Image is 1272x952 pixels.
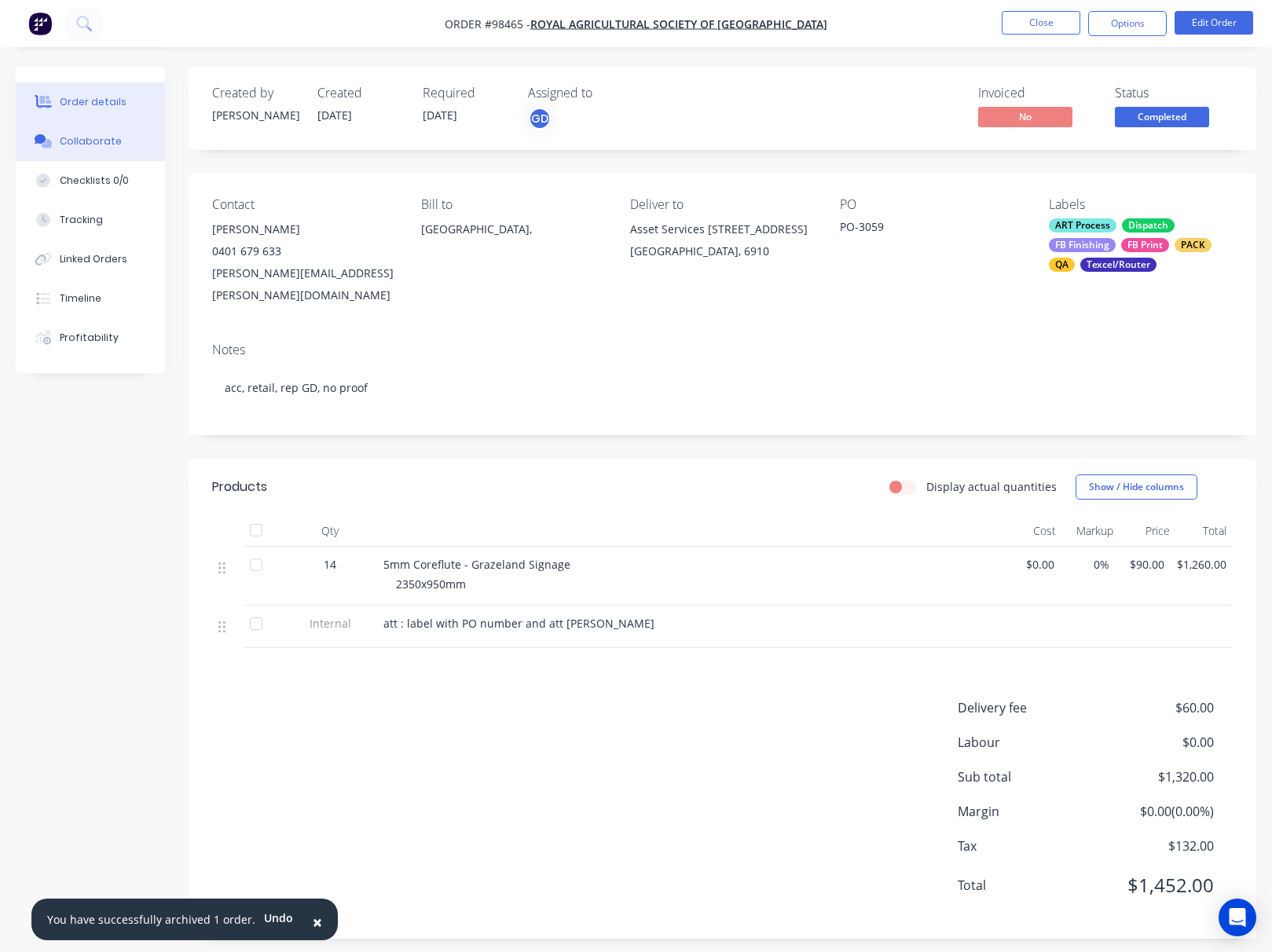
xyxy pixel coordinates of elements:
div: FB Print [1121,238,1169,252]
div: [PERSON_NAME]0401 679 633[PERSON_NAME][EMAIL_ADDRESS][PERSON_NAME][DOMAIN_NAME] [212,218,396,306]
span: 14 [324,556,336,573]
span: $0.00 ( 0.00 %) [1098,802,1214,821]
div: [PERSON_NAME][EMAIL_ADDRESS][PERSON_NAME][DOMAIN_NAME] [212,262,396,306]
span: Delivery fee [958,698,1098,717]
div: You have successfully archived 1 order. [47,911,255,928]
button: Checklists 0/0 [16,161,165,200]
div: Assigned to [528,86,685,101]
div: Collaborate [60,134,122,148]
span: 0% [1067,556,1109,573]
div: Created [317,86,404,101]
div: PO-3059 [840,218,1024,240]
div: Deliver to [630,197,814,212]
span: Completed [1115,107,1209,126]
span: 2350x950mm [396,577,466,591]
div: Invoiced [978,86,1096,101]
div: Linked Orders [60,252,127,266]
button: Order details [16,82,165,122]
div: Profitability [60,331,119,345]
div: Asset Services [STREET_ADDRESS] [630,218,814,240]
div: Checklists 0/0 [60,174,129,188]
span: Tax [958,837,1098,855]
span: [DATE] [317,108,352,123]
button: Show / Hide columns [1076,474,1197,500]
div: [GEOGRAPHIC_DATA], 6910 [630,240,814,262]
div: acc, retail, rep GD, no proof [212,364,1233,412]
button: Linked Orders [16,240,165,279]
div: PACK [1175,238,1212,252]
span: $132.00 [1098,837,1214,855]
span: att : label with PO number and att [PERSON_NAME] [383,616,654,631]
button: Collaborate [16,122,165,161]
span: $90.00 [1122,556,1164,573]
span: $0.00 [1098,733,1214,752]
a: Royal Agricultural Society of [GEOGRAPHIC_DATA] [530,16,827,31]
div: Notes [212,342,1233,357]
button: Edit Order [1175,11,1253,35]
span: $1,260.00 [1177,556,1226,573]
span: Internal [289,615,371,632]
div: Timeline [60,291,101,306]
div: Status [1115,86,1233,101]
div: Total [1176,515,1233,547]
button: Profitability [16,318,165,357]
div: [PERSON_NAME] [212,107,299,123]
div: Price [1120,515,1176,547]
div: Created by [212,86,299,101]
button: Completed [1115,107,1209,130]
div: Markup [1062,515,1119,547]
div: Tracking [60,213,103,227]
span: Order #98465 - [445,16,530,31]
div: Required [423,86,509,101]
div: 0401 679 633 [212,240,396,262]
span: Margin [958,802,1098,821]
button: Options [1088,11,1167,36]
div: [GEOGRAPHIC_DATA], [421,218,605,269]
div: Qty [283,515,377,547]
button: Close [297,903,338,941]
div: [PERSON_NAME] [212,218,396,240]
div: Products [212,478,267,496]
div: FB Finishing [1049,238,1116,252]
div: [GEOGRAPHIC_DATA], [421,218,605,240]
span: No [978,107,1072,126]
div: Contact [212,197,396,212]
span: $1,320.00 [1098,767,1214,786]
div: Open Intercom Messenger [1219,899,1256,936]
div: ART Process [1049,218,1116,233]
div: Order details [60,95,126,109]
span: $0.00 [1012,556,1054,573]
button: GD [528,107,552,130]
button: Close [1002,11,1080,35]
button: Timeline [16,279,165,318]
span: Sub total [958,767,1098,786]
div: Cost [1006,515,1062,547]
span: $1,452.00 [1098,871,1214,899]
span: Labour [958,733,1098,752]
span: 5mm Coreflute - Grazeland Signage [383,557,570,572]
span: $60.00 [1098,698,1214,717]
span: [DATE] [423,108,457,123]
span: Total [958,876,1098,895]
div: Labels [1049,197,1233,212]
div: PO [840,197,1024,212]
div: QA [1049,258,1075,272]
div: Asset Services [STREET_ADDRESS][GEOGRAPHIC_DATA], 6910 [630,218,814,269]
img: Factory [28,12,52,35]
div: Bill to [421,197,605,212]
div: Dispatch [1122,218,1175,233]
span: × [313,911,322,933]
label: Display actual quantities [926,478,1057,495]
div: Texcel/Router [1080,258,1157,272]
button: Undo [255,906,302,930]
button: Tracking [16,200,165,240]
